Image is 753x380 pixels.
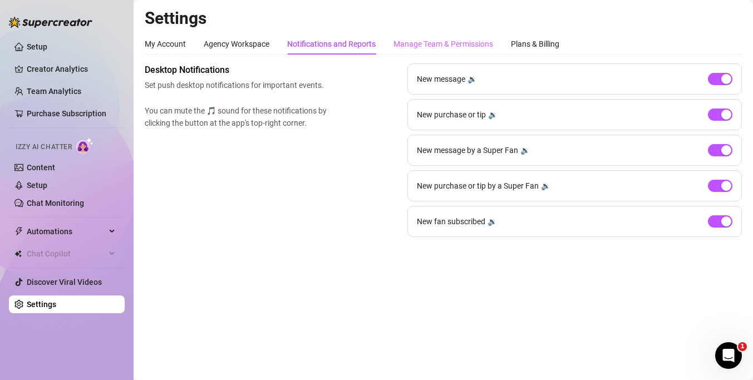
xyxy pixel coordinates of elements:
[145,63,332,77] span: Desktop Notifications
[488,108,498,121] div: 🔉
[417,108,486,121] span: New purchase or tip
[145,79,332,91] span: Set push desktop notifications for important events.
[27,300,56,309] a: Settings
[27,245,106,263] span: Chat Copilot
[417,180,539,192] span: New purchase or tip by a Super Fan
[27,109,106,118] a: Purchase Subscription
[488,215,497,228] div: 🔉
[541,180,550,192] div: 🔉
[204,38,269,50] div: Agency Workspace
[417,144,518,156] span: New message by a Super Fan
[715,342,742,369] iframe: Intercom live chat
[393,38,493,50] div: Manage Team & Permissions
[417,73,465,85] span: New message
[76,137,93,154] img: AI Chatter
[145,38,186,50] div: My Account
[511,38,559,50] div: Plans & Billing
[467,73,477,85] div: 🔉
[14,250,22,258] img: Chat Copilot
[27,223,106,240] span: Automations
[14,227,23,236] span: thunderbolt
[27,181,47,190] a: Setup
[520,144,530,156] div: 🔉
[27,278,102,287] a: Discover Viral Videos
[738,342,747,351] span: 1
[27,87,81,96] a: Team Analytics
[145,105,332,129] span: You can mute the 🎵 sound for these notifications by clicking the button at the app's top-right co...
[9,17,92,28] img: logo-BBDzfeDw.svg
[417,215,485,228] span: New fan subscribed
[27,199,84,208] a: Chat Monitoring
[27,60,116,78] a: Creator Analytics
[145,8,742,29] h2: Settings
[27,42,47,51] a: Setup
[27,163,55,172] a: Content
[287,38,376,50] div: Notifications and Reports
[16,142,72,152] span: Izzy AI Chatter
